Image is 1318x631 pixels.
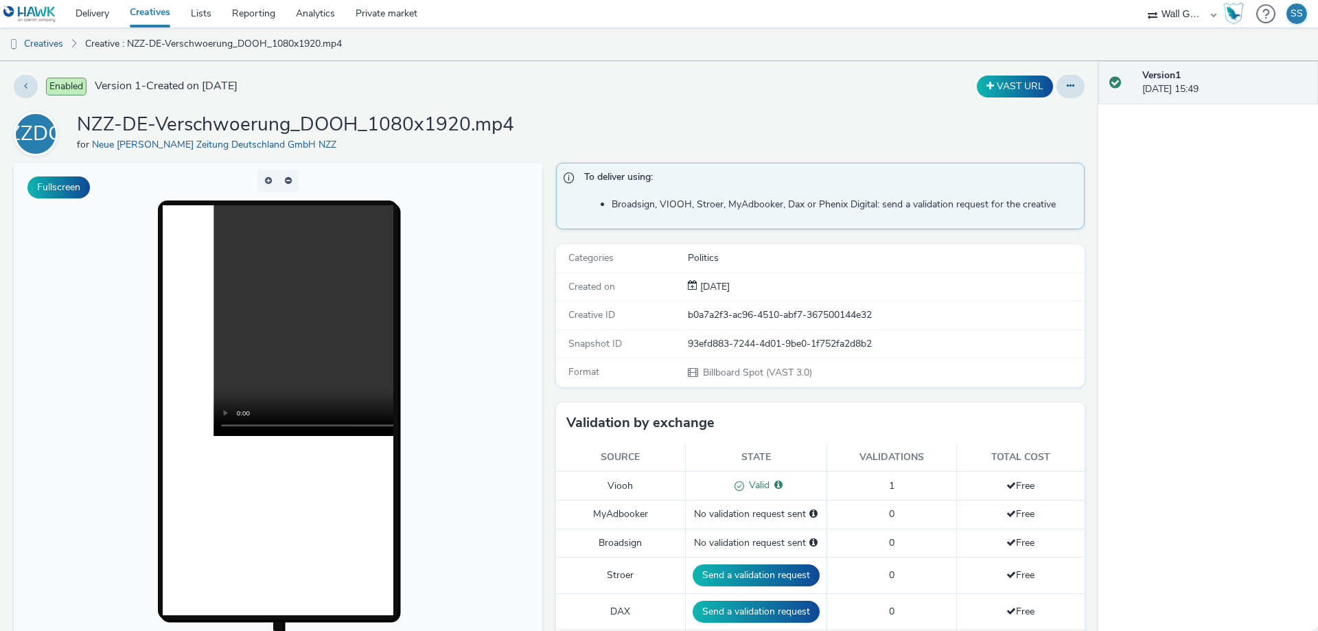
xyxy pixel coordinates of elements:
[1006,569,1034,582] span: Free
[685,444,826,472] th: State
[556,501,685,529] td: MyAdbooker
[1223,3,1244,25] img: Hawk Academy
[1291,3,1303,24] div: SS
[973,76,1056,97] div: Duplicate the creative as a VAST URL
[78,27,349,60] a: Creative : NZZ-DE-Verschwoerung_DOOH_1080x1920.mp4
[744,479,770,492] span: Valid
[95,78,238,94] span: Version 1 - Created on [DATE]
[568,251,614,264] span: Categories
[568,308,615,321] span: Creative ID
[688,337,1083,351] div: 93efd883-7244-4d01-9be0-1f752fa2d8b2
[1142,69,1181,82] strong: Version 1
[568,365,599,378] span: Format
[889,605,894,618] span: 0
[556,444,685,472] th: Source
[14,127,63,140] a: NZZDGN
[3,5,56,23] img: undefined Logo
[1006,479,1034,492] span: Free
[809,536,818,550] div: Please select a deal below and click on Send to send a validation request to Broadsign.
[556,529,685,557] td: Broadsign
[7,38,21,51] img: dooh
[693,601,820,623] button: Send a validation request
[568,280,615,293] span: Created on
[77,112,514,138] h1: NZZ-DE-Verschwoerung_DOOH_1080x1920.mp4
[809,507,818,521] div: Please select a deal below and click on Send to send a validation request to MyAdbooker.
[568,337,622,350] span: Snapshot ID
[693,564,820,586] button: Send a validation request
[702,366,812,379] span: Billboard Spot (VAST 3.0)
[688,308,1083,322] div: b0a7a2f3-ac96-4510-abf7-367500144e32
[77,138,92,151] span: for
[826,444,956,472] th: Validations
[889,536,894,549] span: 0
[688,251,1083,265] div: Politics
[556,472,685,501] td: Viooh
[889,569,894,582] span: 0
[1223,3,1249,25] a: Hawk Academy
[697,280,730,294] div: Creation 29 September 2025, 15:49
[556,594,685,630] td: DAX
[1142,69,1307,97] div: [DATE] 15:49
[612,198,1077,211] li: Broadsign, VIOOH, Stroer, MyAdbooker, Dax or Phenix Digital: send a validation request for the cr...
[889,479,894,492] span: 1
[956,444,1085,472] th: Total cost
[889,507,894,520] span: 0
[693,536,820,550] div: No validation request sent
[1006,536,1034,549] span: Free
[1006,605,1034,618] span: Free
[977,76,1053,97] button: VAST URL
[556,558,685,594] td: Stroer
[697,280,730,293] span: [DATE]
[566,413,715,433] h3: Validation by exchange
[693,507,820,521] div: No validation request sent
[584,170,1070,188] span: To deliver using:
[92,138,342,151] a: Neue [PERSON_NAME] Zeitung Deutschland GmbH NZZ
[27,176,90,198] button: Fullscreen
[1006,507,1034,520] span: Free
[46,78,86,95] span: Enabled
